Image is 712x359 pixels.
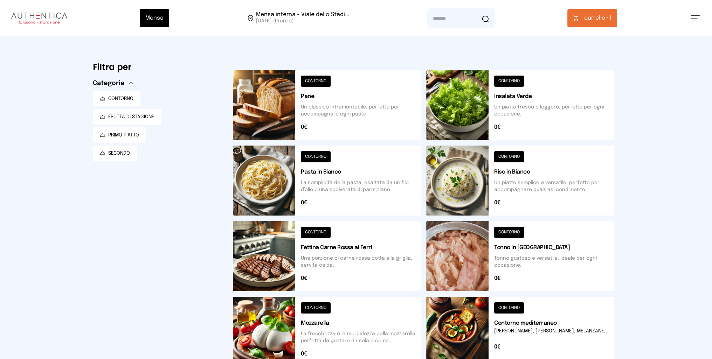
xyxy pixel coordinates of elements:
[567,9,617,27] button: carrello •1
[93,127,146,143] button: PRIMO PIATTO
[108,150,130,157] span: SECONDO
[93,109,161,125] button: FRUTTA DI STAGIONE
[93,91,140,106] button: CONTORNO
[108,113,154,120] span: FRUTTA DI STAGIONE
[256,12,349,24] span: Viale dello Stadio, 77, 05100 Terni TR, Italia
[93,78,133,88] button: Categorie
[93,62,222,73] h6: Filtra per
[256,17,349,24] span: [DATE] (Pranzo)
[584,14,611,22] span: 1
[140,9,169,27] button: Mensa
[93,146,137,161] button: SECONDO
[93,78,125,88] span: Categorie
[108,95,133,102] span: CONTORNO
[108,132,139,139] span: PRIMO PIATTO
[11,13,67,24] img: logo.8f33a47.png
[584,14,609,22] span: carrello •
